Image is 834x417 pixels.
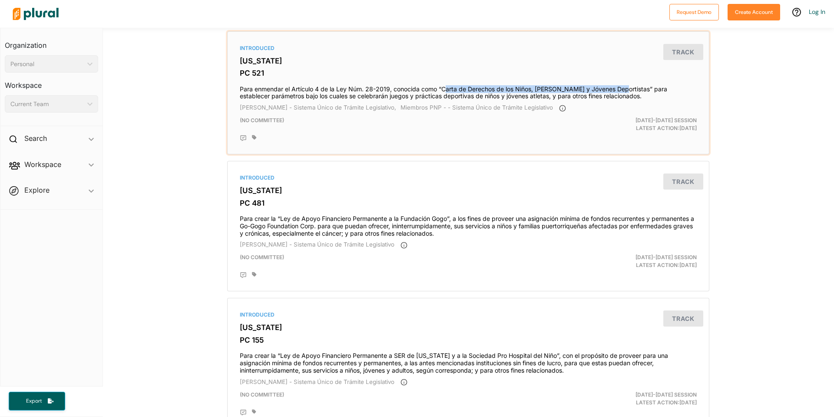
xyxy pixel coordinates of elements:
h3: Workspace [5,73,98,92]
div: (no committee) [233,391,546,407]
h3: PC 521 [240,69,697,77]
h3: Organization [5,33,98,52]
span: [PERSON_NAME] - Sistema Único de Trámite Legislativo [240,241,394,248]
div: Introduced [240,44,697,52]
button: Create Account [728,4,780,20]
div: Current Team [10,100,84,109]
button: Export [9,392,65,410]
span: Export [20,397,48,405]
div: Add tags [252,135,256,140]
div: Latest Action: [DATE] [547,254,704,269]
h4: Para crear la “Ley de Apoyo Financiero Permanente a la Fundación Gogo”, a los fines de proveer un... [240,211,697,237]
a: Log In [809,8,825,16]
button: Track [663,310,703,327]
div: Add Position Statement [240,409,247,416]
div: Personal [10,60,84,69]
span: [PERSON_NAME] - Sistema Único de Trámite Legislativo [240,378,394,385]
span: [DATE]-[DATE] Session [635,117,697,123]
div: Introduced [240,311,697,319]
span: [DATE]-[DATE] Session [635,254,697,260]
div: Latest Action: [DATE] [547,391,704,407]
div: Introduced [240,174,697,182]
div: Add tags [252,409,256,414]
span: [PERSON_NAME] - Sistema Único de Trámite Legislativo, [240,104,396,111]
button: Track [663,44,703,60]
span: Miembros PNP - - Sistema Único de Trámite Legislativo [400,104,553,111]
h3: [US_STATE] [240,186,697,195]
a: Request Demo [669,7,719,16]
div: Add Position Statement [240,272,247,279]
h4: Para crear la “Ley de Apoyo Financiero Permanente a SER de [US_STATE] y a la Sociedad Pro Hospita... [240,348,697,374]
div: Add Position Statement [240,135,247,142]
button: Request Demo [669,4,719,20]
span: [DATE]-[DATE] Session [635,391,697,398]
h2: Search [24,133,47,143]
div: Latest Action: [DATE] [547,117,704,132]
a: Create Account [728,7,780,16]
div: Add tags [252,272,256,277]
div: (no committee) [233,254,546,269]
h3: PC 481 [240,199,697,207]
h3: [US_STATE] [240,323,697,332]
h3: [US_STATE] [240,57,697,65]
div: (no committee) [233,117,546,132]
h3: PC 155 [240,336,697,344]
h4: Para enmendar el Artículo 4 de la Ley Núm. 28-2019, conocida como “Carta de Derechos de los Niños... [240,81,697,100]
button: Track [663,173,703,190]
